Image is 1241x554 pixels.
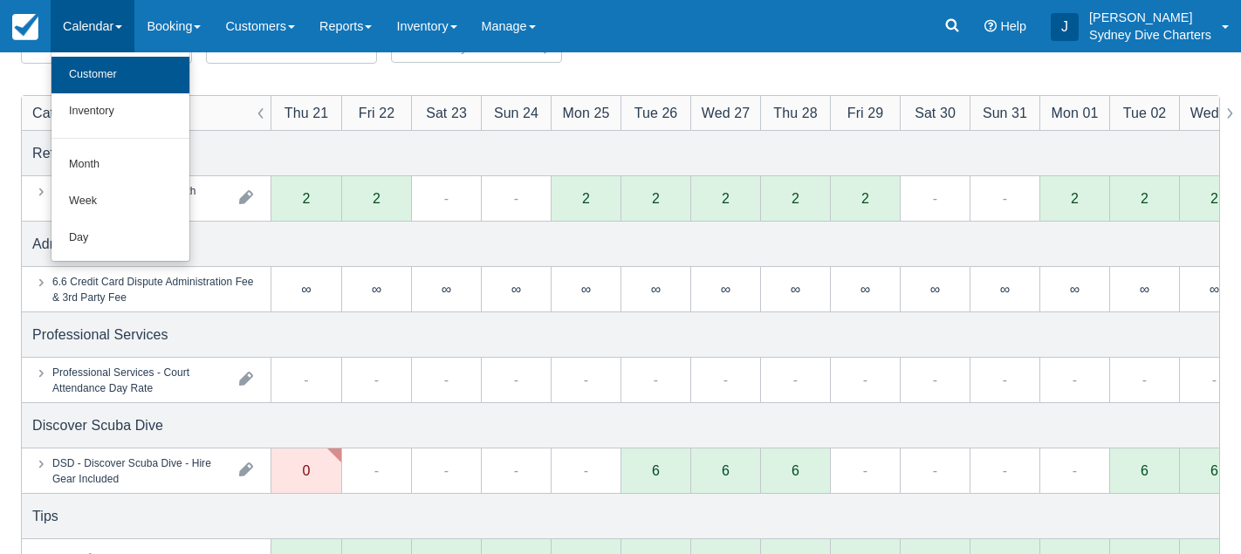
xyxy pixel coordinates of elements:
[1051,13,1079,41] div: J
[584,369,588,390] div: -
[444,188,449,209] div: -
[1070,282,1080,296] div: ∞
[654,369,658,390] div: -
[359,102,394,123] div: Fri 22
[372,282,381,296] div: ∞
[373,191,381,205] div: 2
[444,460,449,481] div: -
[584,460,588,481] div: -
[861,191,869,205] div: 2
[32,142,144,163] div: Refresher Course
[1003,460,1007,481] div: -
[933,460,937,481] div: -
[984,20,997,32] i: Help
[723,369,728,390] div: -
[652,191,660,205] div: 2
[863,460,867,481] div: -
[847,102,883,123] div: Fri 29
[1089,26,1211,44] p: Sydney Dive Charters
[51,183,189,220] a: Week
[1142,369,1147,390] div: -
[51,220,189,256] a: Day
[1212,369,1217,390] div: -
[52,273,260,304] div: 6.6 Credit Card Dispute Administration Fee & 3rd Party Fee
[514,188,518,209] div: -
[721,282,730,296] div: ∞
[702,102,750,123] div: Wed 27
[304,369,308,390] div: -
[1073,460,1077,481] div: -
[51,147,189,183] a: Month
[285,102,328,123] div: Thu 21
[563,102,610,123] div: Mon 25
[581,282,591,296] div: ∞
[511,282,521,296] div: ∞
[1089,9,1211,26] p: [PERSON_NAME]
[52,455,225,486] div: DSD - Discover Scuba Dive - Hire Gear Included
[32,102,186,123] div: Categories and products
[442,282,451,296] div: ∞
[426,102,467,123] div: Sat 23
[32,233,157,254] div: Administration Fees
[1003,369,1007,390] div: -
[983,102,1027,123] div: Sun 31
[32,505,58,526] div: Tips
[1210,463,1218,477] div: 6
[792,463,799,477] div: 6
[1071,191,1079,205] div: 2
[1141,463,1148,477] div: 6
[494,102,538,123] div: Sun 24
[634,102,678,123] div: Tue 26
[1000,282,1010,296] div: ∞
[773,102,817,123] div: Thu 28
[1190,102,1238,123] div: Wed 03
[1141,191,1148,205] div: 2
[1003,188,1007,209] div: -
[12,14,38,40] img: checkfront-main-nav-mini-logo.png
[51,93,189,130] a: Inventory
[915,102,956,123] div: Sat 30
[514,369,518,390] div: -
[444,369,449,390] div: -
[791,282,800,296] div: ∞
[582,191,590,205] div: 2
[933,188,937,209] div: -
[1000,19,1026,33] span: Help
[792,191,799,205] div: 2
[652,463,660,477] div: 6
[1052,102,1099,123] div: Mon 01
[303,191,311,205] div: 2
[32,414,163,435] div: Discover Scuba Dive
[32,324,168,345] div: Professional Services
[930,282,940,296] div: ∞
[374,369,379,390] div: -
[51,57,189,93] a: Customer
[722,463,730,477] div: 6
[1123,102,1167,123] div: Tue 02
[1140,282,1149,296] div: ∞
[860,282,870,296] div: ∞
[514,460,518,481] div: -
[1210,191,1218,205] div: 2
[51,52,190,262] ul: Calendar
[1210,282,1219,296] div: ∞
[52,364,225,395] div: Professional Services - Court Attendance Day Rate
[303,463,311,477] div: 0
[933,369,937,390] div: -
[301,282,311,296] div: ∞
[793,369,798,390] div: -
[651,282,661,296] div: ∞
[374,460,379,481] div: -
[722,191,730,205] div: 2
[863,369,867,390] div: -
[1073,369,1077,390] div: -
